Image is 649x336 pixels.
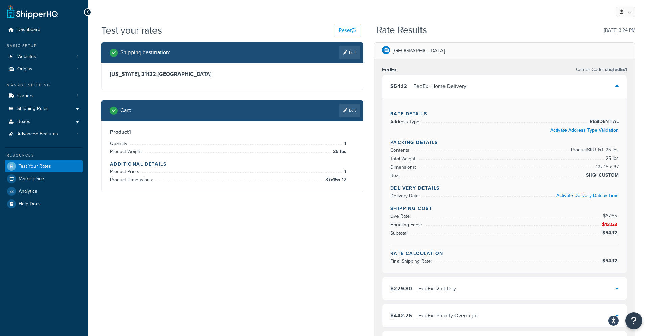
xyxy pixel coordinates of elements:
[390,164,418,171] span: Dimensions:
[5,24,83,36] a: Dashboard
[393,46,445,56] p: [GEOGRAPHIC_DATA]
[110,140,130,147] span: Quantity:
[390,285,412,292] span: $229.80
[550,127,619,134] a: Activate Address Type Validation
[602,229,619,236] span: $54.12
[5,128,83,141] li: Advanced Features
[19,164,51,169] span: Test Your Rates
[17,93,34,99] span: Carriers
[588,118,619,126] span: RESIDENTIAL
[418,284,456,293] div: FedEx - 2nd Day
[5,153,83,159] div: Resources
[418,311,478,320] div: FedEx - Priority Overnight
[390,110,619,118] h4: Rate Details
[390,258,433,265] span: Final Shipping Rate:
[390,147,412,154] span: Contents:
[110,176,155,183] span: Product Dimensions:
[77,54,78,60] span: 1
[343,168,346,176] span: 1
[343,140,346,148] span: 1
[17,66,32,72] span: Origins
[17,54,36,60] span: Websites
[331,148,346,156] span: 25 lbs
[576,65,627,75] p: Carrier Code:
[390,250,619,257] h4: Rate Calculation
[5,103,83,115] a: Shipping Rules
[390,312,412,319] span: $442.26
[5,198,83,210] a: Help Docs
[5,63,83,76] a: Origins1
[5,50,83,63] li: Websites
[110,168,141,175] span: Product Price:
[390,118,422,125] span: Address Type:
[602,257,619,265] span: $54.12
[556,192,619,199] a: Activate Delivery Date & Time
[390,213,412,220] span: Live Rate:
[110,148,144,155] span: Product Weight:
[17,119,30,125] span: Boxes
[604,26,635,35] p: [DATE] 3:24 PM
[390,192,422,199] span: Delivery Date:
[5,185,83,197] a: Analytics
[77,131,78,137] span: 1
[101,24,162,37] h1: Test your rates
[603,212,619,219] span: $67.65
[5,90,83,102] li: Carriers
[604,154,619,163] span: 25 lbs
[17,106,49,112] span: Shipping Rules
[339,46,360,59] a: Edit
[625,312,642,329] button: Open Resource Center
[390,82,407,90] span: $54.12
[110,129,355,135] h3: Product 1
[390,139,619,146] h4: Packing Details
[19,176,44,182] span: Marketplace
[604,66,627,73] span: shqfedEx1
[120,107,131,113] h2: Cart :
[335,25,360,36] button: Reset
[5,50,83,63] a: Websites1
[390,221,424,228] span: Handling Fees:
[5,128,83,141] a: Advanced Features1
[5,90,83,102] a: Carriers1
[390,185,619,192] h4: Delivery Details
[413,82,466,91] div: FedEx - Home Delivery
[601,221,619,228] span: -$13.53
[377,25,427,36] h2: Rate Results
[569,146,619,154] span: Product SKU-1 x 1 - 25 lbs
[323,176,346,184] span: 37 x 15 x 12
[5,63,83,76] li: Origins
[19,201,41,207] span: Help Docs
[120,49,170,56] h2: Shipping destination :
[110,161,355,168] h4: Additional Details
[382,66,397,73] h3: FedEx
[17,27,40,33] span: Dashboard
[5,82,83,88] div: Manage Shipping
[584,171,619,180] span: SHQ_CUSTOM
[390,172,401,179] span: Box:
[390,205,619,212] h4: Shipping Cost
[5,173,83,185] a: Marketplace
[110,71,355,78] h3: [US_STATE], 21122 , [GEOGRAPHIC_DATA]
[5,43,83,49] div: Basic Setup
[390,230,410,237] span: Subtotal:
[594,163,619,171] span: 12 x 15 x 37
[390,155,418,162] span: Total Weight:
[19,189,37,194] span: Analytics
[17,131,58,137] span: Advanced Features
[77,66,78,72] span: 1
[339,104,360,117] a: Edit
[5,115,83,128] a: Boxes
[5,160,83,172] a: Test Your Rates
[77,93,78,99] span: 1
